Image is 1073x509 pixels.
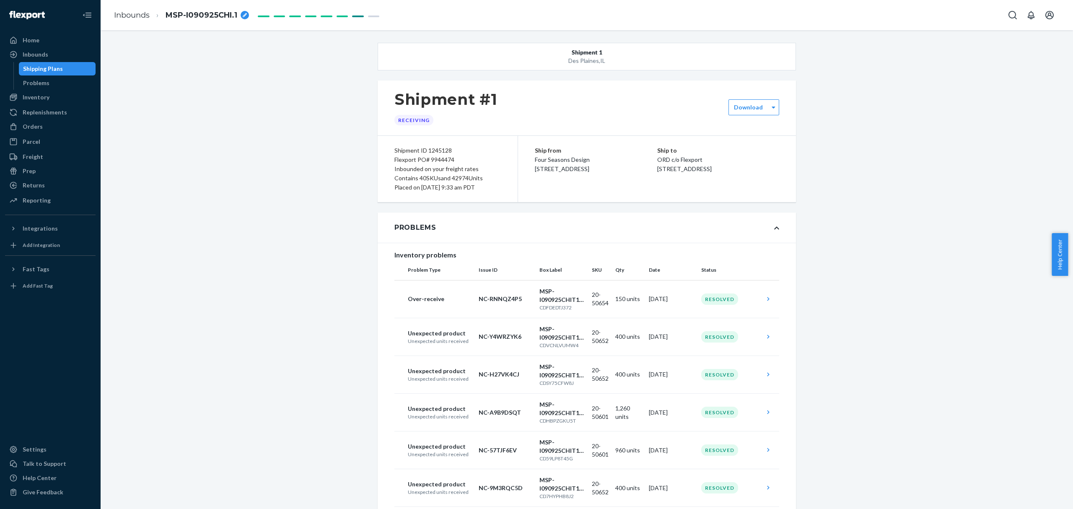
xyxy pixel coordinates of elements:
[23,138,40,146] div: Parcel
[657,165,712,172] span: [STREET_ADDRESS]
[420,57,754,65] div: Des Plaines , IL
[1041,7,1058,23] button: Open account menu
[612,469,645,507] td: 400 units
[5,135,96,148] a: Parcel
[645,260,698,280] th: Date
[701,293,738,305] div: Resolved
[394,115,433,125] div: Receiving
[588,260,612,280] th: SKU
[23,242,60,249] div: Add Integration
[588,394,612,431] td: 20-50601
[166,10,237,21] span: MSP-I090925CHI.1
[479,484,533,492] p: NC-9M3RQC5D
[408,367,472,375] p: Unexpected product
[394,183,501,192] div: Placed on [DATE] 9:33 am PDT
[1020,484,1065,505] iframe: Opens a widget where you can chat to one of our agents
[588,431,612,469] td: 20-50601
[5,164,96,178] a: Prep
[645,280,698,318] td: [DATE]
[539,417,585,424] p: CDHBPZGKU5T
[394,164,501,174] div: Inbounded on your freight rates
[535,146,657,155] p: Ship from
[539,342,585,349] p: CDVCNLVUMW4
[539,379,585,387] p: CDSY75CFW8J
[408,405,472,413] p: Unexpected product
[23,265,49,273] div: Fast Tags
[612,318,645,356] td: 400 units
[23,445,47,454] div: Settings
[701,369,738,380] div: Resolved
[5,443,96,456] a: Settings
[5,106,96,119] a: Replenishments
[539,304,585,311] p: CDFDEDTJ372
[701,482,738,493] div: Resolved
[479,332,533,341] p: NC-Y4WRZYK6
[645,356,698,393] td: [DATE]
[5,179,96,192] a: Returns
[5,239,96,252] a: Add Integration
[23,196,51,205] div: Reporting
[539,287,585,304] p: MSP-I090925CHIT1P40
[9,11,45,19] img: Flexport logo
[5,222,96,235] button: Integrations
[394,91,498,108] h1: Shipment #1
[5,279,96,293] a: Add Fast Tag
[701,444,738,456] div: Resolved
[572,48,602,57] span: Shipment 1
[539,455,585,462] p: CD59LP8T45G
[5,194,96,207] a: Reporting
[5,262,96,276] button: Fast Tags
[5,150,96,164] a: Freight
[701,331,738,343] div: Resolved
[479,408,533,417] p: NC-A9B9DSQT
[612,280,645,318] td: 150 units
[539,476,585,493] p: MSP-I090925CHIT1P38
[588,280,612,318] td: 20-50654
[612,431,645,469] td: 960 units
[734,103,763,112] label: Download
[23,36,39,44] div: Home
[394,223,436,233] div: Problems
[1023,7,1039,23] button: Open notifications
[23,153,43,161] div: Freight
[23,282,53,289] div: Add Fast Tag
[5,457,96,470] button: Talk to Support
[657,146,779,155] p: Ship to
[23,65,63,73] div: Shipping Plans
[612,260,645,280] th: Qty
[23,224,58,233] div: Integrations
[698,260,761,280] th: Status
[5,48,96,61] a: Inbounds
[539,325,585,342] p: MSP-I090925CHIT1P37
[408,480,472,488] p: Unexpected product
[479,446,533,454] p: NC-57TJF6EV
[588,318,612,356] td: 20-50652
[23,460,66,468] div: Talk to Support
[479,295,533,303] p: NC-RNNQZ4P5
[408,329,472,338] p: Unexpected product
[612,356,645,393] td: 400 units
[588,469,612,507] td: 20-50652
[23,50,48,59] div: Inbounds
[23,122,43,131] div: Orders
[539,493,585,500] p: CD7HYPHB8J2
[5,34,96,47] a: Home
[23,167,36,175] div: Prep
[645,394,698,431] td: [DATE]
[5,120,96,133] a: Orders
[645,431,698,469] td: [DATE]
[394,155,501,164] div: Flexport PO# 9944474
[23,474,57,482] div: Help Center
[536,260,588,280] th: Box Label
[23,181,45,190] div: Returns
[1052,233,1068,276] button: Help Center
[394,174,501,183] div: Contains 40 SKUs and 42974 Units
[107,3,256,28] ol: breadcrumbs
[5,91,96,104] a: Inventory
[475,260,536,280] th: Issue ID
[23,79,49,87] div: Problems
[701,407,738,418] div: Resolved
[19,62,96,75] a: Shipping Plans
[5,471,96,485] a: Help Center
